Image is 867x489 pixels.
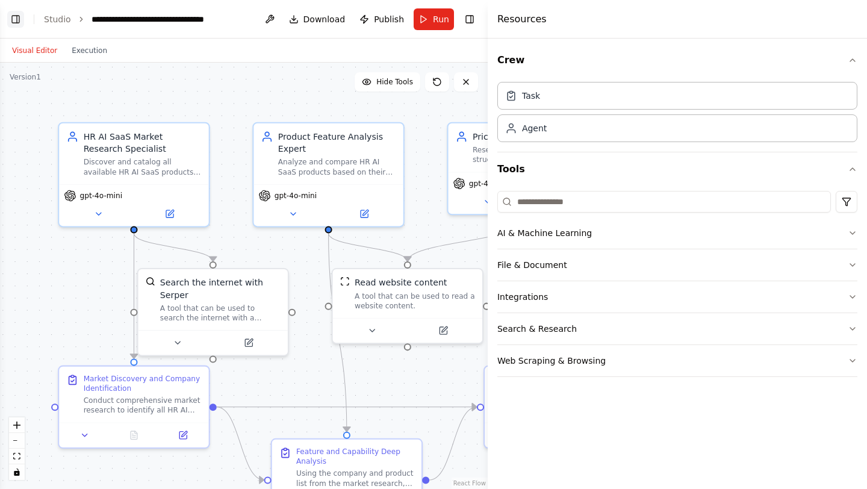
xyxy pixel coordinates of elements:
[284,8,350,30] button: Download
[296,469,414,488] div: Using the company and product list from the market research, visit each company's website to anal...
[355,8,409,30] button: Publish
[84,374,202,393] div: Market Discovery and Company Identification
[469,179,511,188] span: gpt-4o-mini
[497,345,857,376] button: Web Scraping & Browsing
[44,13,227,25] nav: breadcrumb
[84,396,202,415] div: Conduct comprehensive market research to identify all HR AI SaaS products and services available ...
[332,268,483,344] div: ScrapeWebsiteToolRead website contentA tool that can be used to read a website content.
[414,8,454,30] button: Run
[135,207,204,221] button: Open in side panel
[522,122,547,134] div: Agent
[278,157,396,176] div: Analyze and compare HR AI SaaS products based on their capabilities, features, and technical spec...
[58,366,210,449] div: Market Discovery and Company IdentificationConduct comprehensive market research to identify all ...
[137,268,289,356] div: SerperDevToolSearch the internet with SerperA tool that can be used to search the internet with a...
[160,304,281,323] div: A tool that can be used to search the internet with a search_query. Supports different search typ...
[497,249,857,281] button: File & Document
[376,77,413,87] span: Hide Tools
[497,186,857,387] div: Tools
[355,72,420,92] button: Hide Tools
[497,313,857,344] button: Search & Research
[9,433,25,449] button: zoom out
[409,323,477,338] button: Open in side panel
[473,145,591,164] div: Research and analyze pricing structures, costs, and value propositions of HR AI SaaS solutions to...
[461,11,478,28] button: Hide right sidebar
[447,122,598,215] div: Pricing Intelligence AnalystResearch and analyze pricing structures, costs, and value proposition...
[108,428,160,443] button: No output available
[429,401,477,486] g: Edge from 3532c30b-5936-4057-9946-1463a622b084 to c54a90ef-4243-43c5-9eda-a81435b11673
[146,276,155,286] img: SerperDevTool
[522,90,540,102] div: Task
[340,276,350,286] img: ScrapeWebsiteTool
[497,12,547,26] h4: Resources
[296,447,414,466] div: Feature and Capability Deep Analysis
[433,13,449,25] span: Run
[497,281,857,313] button: Integrations
[9,417,25,480] div: React Flow controls
[214,335,283,350] button: Open in side panel
[355,291,475,310] div: A tool that can be used to read a website content.
[473,131,591,143] div: Pricing Intelligence Analyst
[322,234,413,261] g: Edge from d648539b-ec53-4f1e-ad94-0c85015739e4 to 39594bbe-e9ae-434a-ab05-03693c81d4c3
[9,464,25,480] button: toggle interactivity
[160,276,281,301] div: Search the internet with Serper
[322,234,352,432] g: Edge from d648539b-ec53-4f1e-ad94-0c85015739e4 to 3532c30b-5936-4057-9946-1463a622b084
[9,449,25,464] button: fit view
[9,417,25,433] button: zoom in
[453,480,486,487] a: React Flow attribution
[497,43,857,77] button: Crew
[128,234,140,359] g: Edge from b1224cf0-7aa1-4438-995f-e4e4fd96b4e0 to d7d0137a-2c5c-4c2a-b734-c4e52e8c5397
[80,191,122,201] span: gpt-4o-mini
[278,131,396,155] div: Product Feature Analysis Expert
[5,43,64,58] button: Visual Editor
[7,11,24,28] button: Show left sidebar
[58,122,210,228] div: HR AI SaaS Market Research SpecialistDiscover and catalog all available HR AI SaaS products and s...
[84,157,202,176] div: Discover and catalog all available HR AI SaaS products and services in the market, identifying th...
[252,122,404,228] div: Product Feature Analysis ExpertAnalyze and compare HR AI SaaS products based on their capabilitie...
[497,217,857,249] button: AI & Machine Learning
[374,13,404,25] span: Publish
[497,77,857,152] div: Crew
[497,152,857,186] button: Tools
[303,13,346,25] span: Download
[275,191,317,201] span: gpt-4o-mini
[128,234,219,261] g: Edge from b1224cf0-7aa1-4438-995f-e4e4fd96b4e0 to ce96b57d-f61b-4904-bd2a-cc820f1a3920
[355,276,447,288] div: Read website content
[330,207,399,221] button: Open in side panel
[84,131,202,155] div: HR AI SaaS Market Research Specialist
[44,14,71,24] a: Studio
[10,72,41,82] div: Version 1
[402,221,529,261] g: Edge from a2e365a3-9a92-4bb9-901b-8f2aed02d302 to 39594bbe-e9ae-434a-ab05-03693c81d4c3
[217,401,477,413] g: Edge from d7d0137a-2c5c-4c2a-b734-c4e52e8c5397 to c54a90ef-4243-43c5-9eda-a81435b11673
[217,401,264,486] g: Edge from d7d0137a-2c5c-4c2a-b734-c4e52e8c5397 to 3532c30b-5936-4057-9946-1463a622b084
[162,428,204,443] button: Open in side panel
[64,43,114,58] button: Execution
